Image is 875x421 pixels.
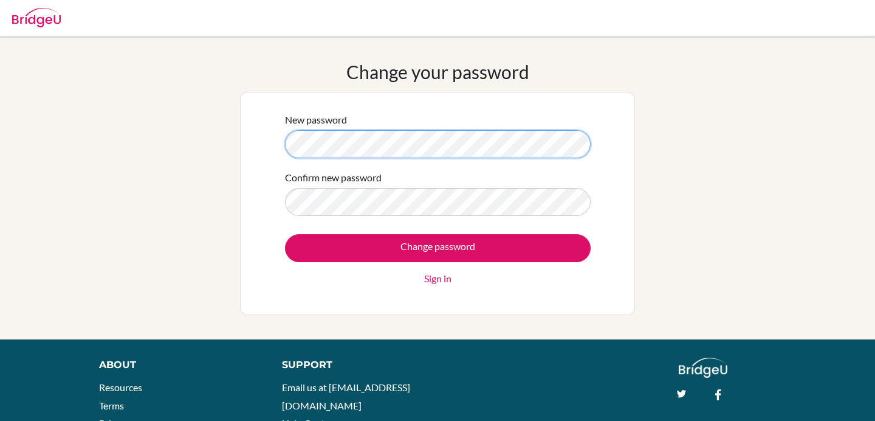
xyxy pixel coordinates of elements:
h1: Change your password [346,61,529,83]
img: Bridge-U [12,8,61,27]
input: Change password [285,234,591,262]
a: Resources [99,381,142,393]
label: Confirm new password [285,170,382,185]
a: Terms [99,400,124,411]
div: Support [282,358,425,372]
a: Email us at [EMAIL_ADDRESS][DOMAIN_NAME] [282,381,410,411]
div: About [99,358,255,372]
label: New password [285,113,347,127]
img: logo_white@2x-f4f0deed5e89b7ecb1c2cc34c3e3d731f90f0f143d5ea2071677605dd97b5244.png [679,358,728,378]
a: Sign in [424,271,451,286]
